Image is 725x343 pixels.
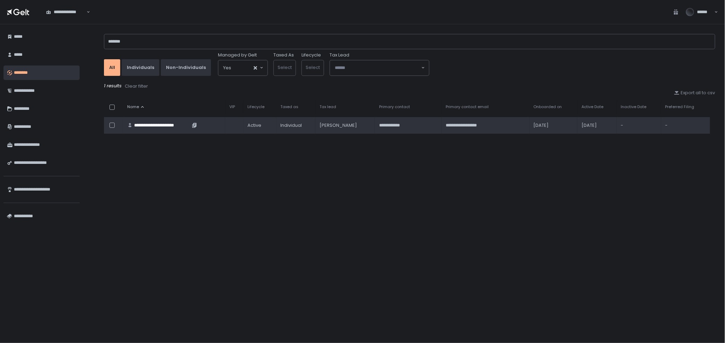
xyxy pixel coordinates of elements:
span: Preferred Filing [665,104,695,109]
button: All [104,59,120,76]
div: Search for option [330,60,429,76]
span: Tax lead [320,104,336,109]
span: Select [278,64,292,71]
span: Tax Lead [330,52,349,58]
button: Export all to csv [674,90,715,96]
span: Taxed as [281,104,299,109]
span: Active Date [582,104,603,109]
span: Primary contact [379,104,410,109]
input: Search for option [231,64,253,71]
span: Yes [223,64,231,71]
button: Non-Individuals [161,59,211,76]
button: Clear Selected [254,66,257,70]
div: Individuals [127,64,154,71]
span: active [247,122,261,129]
span: Lifecycle [247,104,264,109]
div: [PERSON_NAME] [320,122,371,129]
label: Taxed As [273,52,294,58]
span: Primary contact email [446,104,489,109]
label: Lifecycle [302,52,321,58]
button: Clear filter [124,83,148,90]
div: Search for option [42,5,90,19]
div: All [109,64,115,71]
span: Select [306,64,320,71]
div: Clear filter [125,83,148,89]
div: Non-Individuals [166,64,206,71]
div: 1 results [104,83,715,90]
span: VIP [229,104,235,109]
div: - [621,122,657,129]
div: [DATE] [534,122,573,129]
span: Managed by Gelt [218,52,257,58]
span: Name [127,104,139,109]
button: Individuals [122,59,159,76]
span: Inactive Date [621,104,647,109]
div: [DATE] [582,122,613,129]
div: Individual [281,122,311,129]
div: - [665,122,706,129]
span: Onboarded on [534,104,562,109]
div: Search for option [218,60,268,76]
input: Search for option [335,64,421,71]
